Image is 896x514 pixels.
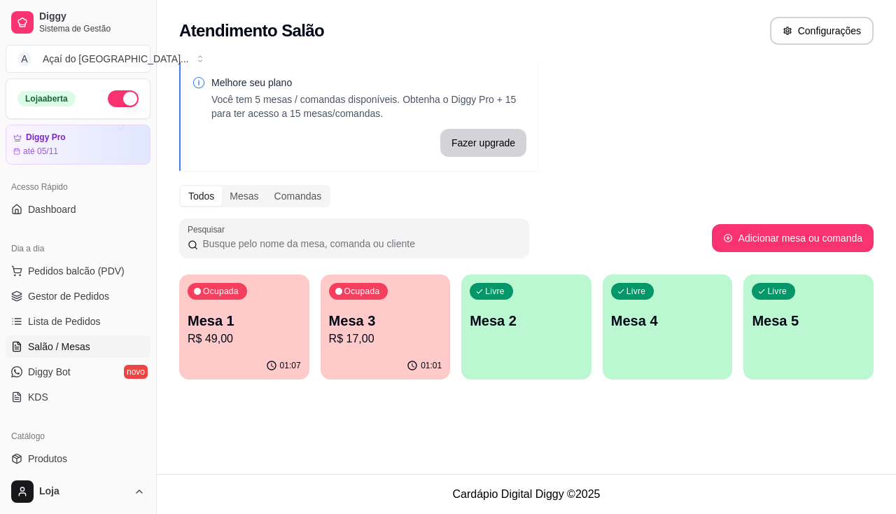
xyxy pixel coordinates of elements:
p: 01:01 [421,360,442,371]
div: Acesso Rápido [6,176,150,198]
p: Mesa 1 [188,311,301,331]
p: R$ 49,00 [188,331,301,347]
button: Alterar Status [108,90,139,107]
label: Pesquisar [188,223,230,235]
p: Você tem 5 mesas / comandas disponíveis. Obtenha o Diggy Pro + 15 para ter acesso a 15 mesas/coma... [211,92,526,120]
span: KDS [28,390,48,404]
p: Melhore seu plano [211,76,526,90]
p: Mesa 3 [329,311,442,331]
a: Diggy Botnovo [6,361,150,383]
button: Adicionar mesa ou comanda [712,224,874,252]
button: LivreMesa 5 [743,275,874,380]
p: 01:07 [280,360,301,371]
span: Diggy [39,11,145,23]
span: Loja [39,485,128,498]
a: Lista de Pedidos [6,310,150,333]
a: Produtos [6,447,150,470]
button: Configurações [770,17,874,45]
footer: Cardápio Digital Diggy © 2025 [157,474,896,514]
p: Mesa 2 [470,311,583,331]
span: Sistema de Gestão [39,23,145,34]
input: Pesquisar [198,237,521,251]
a: KDS [6,386,150,408]
span: Pedidos balcão (PDV) [28,264,125,278]
p: Livre [626,286,646,297]
span: Diggy Bot [28,365,71,379]
button: Pedidos balcão (PDV) [6,260,150,282]
a: Gestor de Pedidos [6,285,150,307]
div: Comandas [267,186,330,206]
h2: Atendimento Salão [179,20,324,42]
span: Produtos [28,452,67,466]
p: Mesa 5 [752,311,865,331]
p: R$ 17,00 [329,331,442,347]
article: até 05/11 [23,146,58,157]
button: OcupadaMesa 3R$ 17,0001:01 [321,275,451,380]
p: Mesa 4 [611,311,724,331]
button: LivreMesa 4 [603,275,733,380]
span: A [17,52,31,66]
p: Livre [767,286,787,297]
button: Select a team [6,45,150,73]
a: Diggy Proaté 05/11 [6,125,150,165]
span: Salão / Mesas [28,340,90,354]
div: Mesas [222,186,266,206]
article: Diggy Pro [26,132,66,143]
span: Lista de Pedidos [28,314,101,328]
a: Dashboard [6,198,150,221]
button: Loja [6,475,150,508]
button: LivreMesa 2 [461,275,591,380]
p: Ocupada [203,286,239,297]
button: Fazer upgrade [440,129,526,157]
p: Livre [485,286,505,297]
div: Todos [181,186,222,206]
div: Catálogo [6,425,150,447]
a: DiggySistema de Gestão [6,6,150,39]
button: OcupadaMesa 1R$ 49,0001:07 [179,275,309,380]
span: Gestor de Pedidos [28,289,109,303]
span: Dashboard [28,202,76,216]
p: Ocupada [344,286,380,297]
a: Salão / Mesas [6,335,150,358]
div: Dia a dia [6,237,150,260]
div: Loja aberta [17,91,76,106]
div: Açaí do [GEOGRAPHIC_DATA] ... [43,52,189,66]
